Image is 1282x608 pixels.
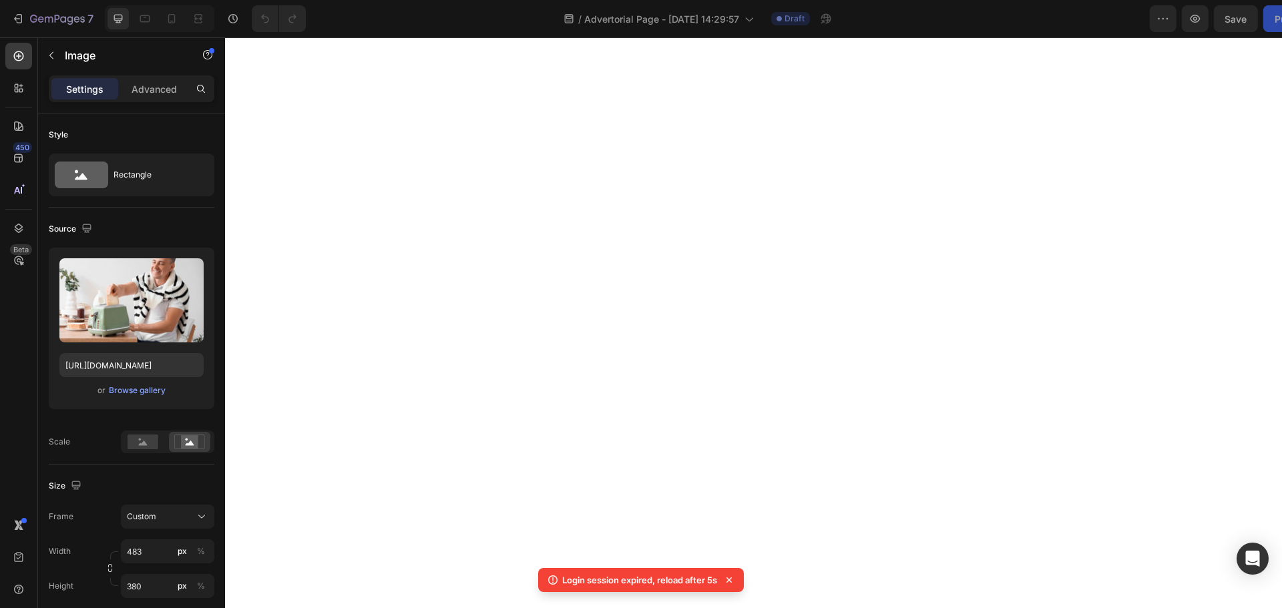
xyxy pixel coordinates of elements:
button: % [174,543,190,559]
span: or [97,382,105,398]
span: Custom [127,511,156,523]
input: https://example.com/image.jpg [59,353,204,377]
p: 7 [87,11,93,27]
button: 7 [5,5,99,32]
p: Image [65,47,178,63]
div: px [178,545,187,557]
div: Undo/Redo [252,5,306,32]
label: Width [49,545,71,557]
img: preview-image [59,258,204,342]
div: Scale [49,436,70,448]
span: Save [1155,13,1177,25]
label: Frame [49,511,73,523]
label: Height [49,580,73,592]
button: Browse gallery [108,384,166,397]
div: % [197,545,205,557]
div: Publish [1205,12,1238,26]
p: Login session expired, reload after 5s [562,573,717,587]
span: / [578,12,582,26]
div: 450 [13,142,32,153]
div: Size [49,477,84,495]
iframe: Design area [225,37,1282,608]
button: px [193,578,209,594]
div: Style [49,129,68,141]
p: Settings [66,82,103,96]
div: Source [49,220,95,238]
button: px [193,543,209,559]
span: Draft [785,13,805,25]
span: Advertorial Page - [DATE] 14:29:57 [584,12,739,26]
div: Open Intercom Messenger [1237,543,1269,575]
button: Publish [1193,5,1249,32]
div: Rectangle [114,160,195,190]
button: Custom [121,505,214,529]
input: px% [121,574,214,598]
div: Browse gallery [109,384,166,396]
button: % [174,578,190,594]
button: Save [1144,5,1188,32]
div: px [178,580,187,592]
div: % [197,580,205,592]
input: px% [121,539,214,563]
p: Advanced [132,82,177,96]
div: Beta [10,244,32,255]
